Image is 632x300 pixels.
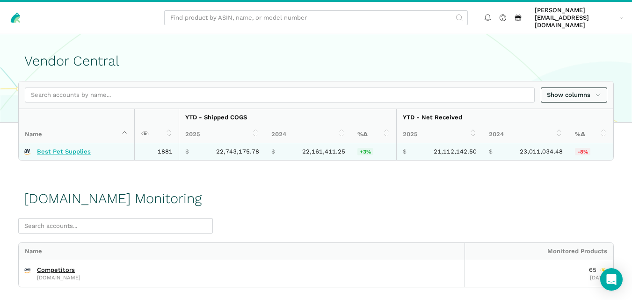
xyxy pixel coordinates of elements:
[483,126,569,143] th: 2024: activate to sort column ascending
[351,126,396,143] th: %Δ: activate to sort column ascending
[351,143,396,160] td: 2.63%
[434,148,477,155] span: 21,112,142.50
[532,5,626,31] a: [PERSON_NAME][EMAIL_ADDRESS][DOMAIN_NAME]
[403,114,462,121] strong: YTD - Net Received
[185,114,247,121] strong: YTD - Shipped COGS
[590,274,607,281] span: [DATE]
[265,126,351,143] th: 2024: activate to sort column ascending
[535,7,617,29] span: [PERSON_NAME][EMAIL_ADDRESS][DOMAIN_NAME]
[541,88,607,103] a: Show columns
[600,268,623,291] div: Open Intercom Messenger
[569,143,613,160] td: -8.25%
[357,148,373,155] span: +3%
[134,143,179,160] td: 1881
[589,266,607,274] div: 65
[19,243,465,260] div: Name
[465,243,613,260] div: Monitored Products
[520,148,563,155] span: 23,011,034.48
[24,191,202,206] h1: [DOMAIN_NAME] Monitoring
[179,126,265,143] th: 2025: activate to sort column ascending
[569,126,613,143] th: %Δ: activate to sort column ascending
[216,148,259,155] span: 22,743,175.78
[37,275,80,280] span: [DOMAIN_NAME]
[24,53,608,69] h1: Vendor Central
[18,218,213,234] input: Search accounts...
[185,148,189,155] span: $
[19,109,134,143] th: Name : activate to sort column descending
[37,266,75,274] a: Competitors
[302,148,345,155] span: 22,161,411.25
[547,90,601,100] span: Show columns
[271,148,275,155] span: $
[25,88,535,103] input: Search accounts by name...
[489,148,493,155] span: $
[37,148,91,155] a: Best Pet Supplies
[134,109,179,143] th: : activate to sort column ascending
[403,148,407,155] span: $
[396,126,483,143] th: 2025: activate to sort column ascending
[164,10,468,26] input: Find product by ASIN, name, or model number
[575,148,590,155] span: -8%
